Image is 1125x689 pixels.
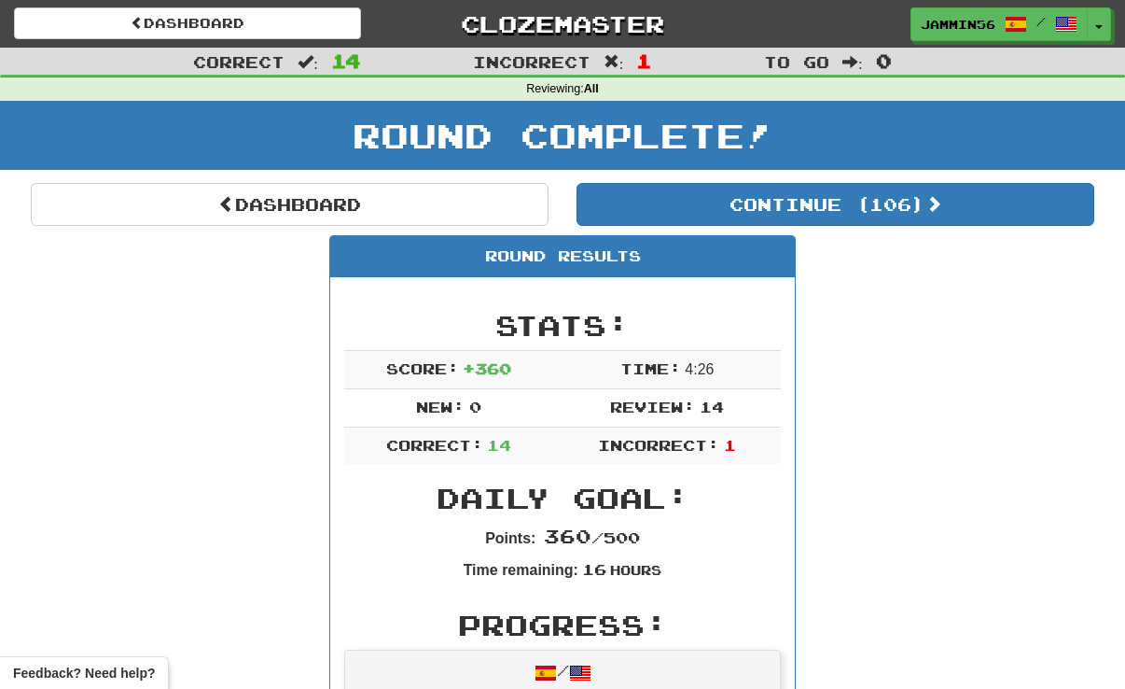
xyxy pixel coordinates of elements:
h2: Progress: [344,610,781,640]
span: 14 [331,49,361,72]
span: / [1036,15,1046,28]
span: + 360 [463,359,511,377]
span: : [298,54,318,70]
small: Hours [610,562,661,578]
span: Review: [610,398,695,415]
span: 360 [544,525,591,547]
span: 14 [487,436,511,454]
span: 1 [724,436,736,454]
strong: Points: [485,530,535,546]
span: 1 [636,49,652,72]
span: To go [764,52,829,71]
span: 16 [582,560,606,578]
span: 0 [469,398,481,415]
button: Continue (106) [576,183,1094,226]
a: Dashboard [14,7,361,39]
span: : [842,54,863,70]
span: 0 [876,49,892,72]
span: New: [416,398,465,415]
a: jammin56 / [910,7,1088,41]
span: 14 [700,398,724,415]
span: Time: [620,359,681,377]
span: 4 : 26 [685,361,714,377]
h1: Round Complete! [7,117,1118,154]
h2: Stats: [344,310,781,341]
span: Correct [193,52,285,71]
span: : [604,54,624,70]
span: / 500 [544,528,640,546]
span: Incorrect [473,52,590,71]
span: Incorrect: [598,436,719,454]
strong: Time remaining: [464,562,578,578]
div: Round Results [330,236,795,277]
h2: Daily Goal: [344,483,781,513]
span: jammin56 [921,16,995,33]
strong: All [584,82,599,95]
span: Score: [386,359,459,377]
span: Correct: [386,436,483,454]
a: Dashboard [31,183,549,226]
span: Open feedback widget [13,664,155,682]
a: Clozemaster [389,7,736,40]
